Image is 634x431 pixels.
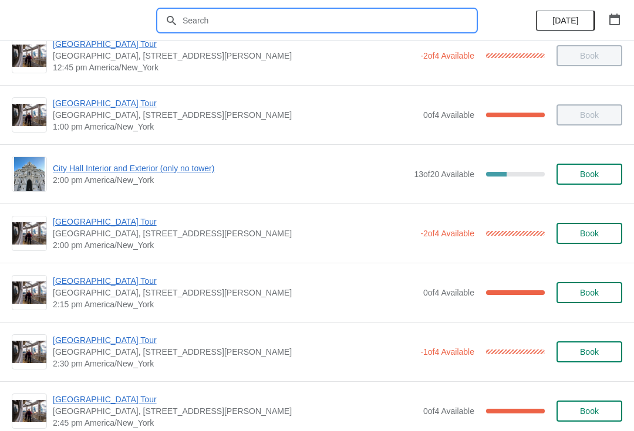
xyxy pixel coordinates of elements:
span: [GEOGRAPHIC_DATA] Tour [53,275,417,287]
button: Book [557,223,622,244]
span: 0 of 4 Available [423,110,474,120]
img: City Hall Tower Tour | City Hall Visitor Center, 1400 John F Kennedy Boulevard Suite 121, Philade... [12,104,46,127]
button: Book [557,282,622,303]
span: [DATE] [552,16,578,25]
span: 2:00 pm America/New_York [53,174,408,186]
span: 0 of 4 Available [423,288,474,297]
button: [DATE] [536,10,595,31]
button: Book [557,401,622,422]
img: City Hall Interior and Exterior (only no tower) | | 2:00 pm America/New_York [14,157,45,191]
span: 2:15 pm America/New_York [53,298,417,310]
img: City Hall Tower Tour | City Hall Visitor Center, 1400 John F Kennedy Boulevard Suite 121, Philade... [12,45,46,67]
span: 2:45 pm America/New_York [53,417,417,429]
img: City Hall Tower Tour | City Hall Visitor Center, 1400 John F Kennedy Boulevard Suite 121, Philade... [12,341,46,364]
span: [GEOGRAPHIC_DATA], [STREET_ADDRESS][PERSON_NAME] [53,287,417,298]
span: 13 of 20 Available [414,169,474,179]
span: [GEOGRAPHIC_DATA] Tour [53,38,414,50]
span: Book [580,229,599,238]
span: -2 of 4 Available [420,229,474,238]
span: [GEOGRAPHIC_DATA] Tour [53,216,414,228]
img: City Hall Tower Tour | City Hall Visitor Center, 1400 John F Kennedy Boulevard Suite 121, Philade... [12,400,46,423]
span: City Hall Interior and Exterior (only no tower) [53,162,408,174]
span: Book [580,347,599,357]
span: [GEOGRAPHIC_DATA] Tour [53,334,414,346]
span: 12:45 pm America/New_York [53,62,414,73]
span: -2 of 4 Available [420,51,474,60]
button: Book [557,341,622,362]
span: [GEOGRAPHIC_DATA], [STREET_ADDRESS][PERSON_NAME] [53,228,414,239]
span: Book [580,288,599,297]
span: [GEOGRAPHIC_DATA], [STREET_ADDRESS][PERSON_NAME] [53,346,414,358]
span: 0 of 4 Available [423,406,474,416]
span: [GEOGRAPHIC_DATA], [STREET_ADDRESS][PERSON_NAME] [53,109,417,121]
span: 2:30 pm America/New_York [53,358,414,369]
input: Search [182,10,475,31]
span: Book [580,406,599,416]
span: Book [580,169,599,179]
span: 2:00 pm America/New_York [53,239,414,251]
span: 1:00 pm America/New_York [53,121,417,133]
span: [GEOGRAPHIC_DATA] Tour [53,393,417,405]
span: [GEOGRAPHIC_DATA] Tour [53,97,417,109]
button: Book [557,164,622,185]
img: City Hall Tower Tour | City Hall Visitor Center, 1400 John F Kennedy Boulevard Suite 121, Philade... [12,222,46,245]
span: [GEOGRAPHIC_DATA], [STREET_ADDRESS][PERSON_NAME] [53,405,417,417]
img: City Hall Tower Tour | City Hall Visitor Center, 1400 John F Kennedy Boulevard Suite 121, Philade... [12,281,46,304]
span: [GEOGRAPHIC_DATA], [STREET_ADDRESS][PERSON_NAME] [53,50,414,62]
span: -1 of 4 Available [420,347,474,357]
